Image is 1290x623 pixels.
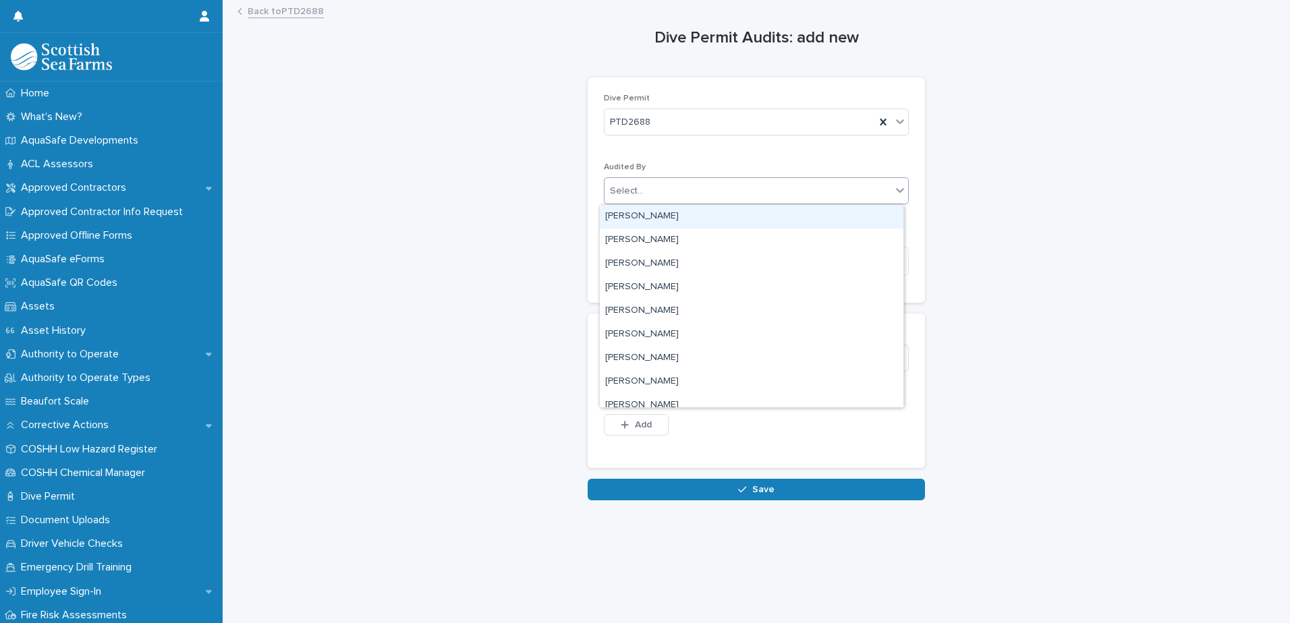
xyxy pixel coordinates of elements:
p: COSHH Low Hazard Register [16,443,168,456]
div: Aaron Anderson [600,205,903,229]
div: Adam Kuc [600,299,903,323]
p: Asset History [16,324,96,337]
span: Audited By [604,163,646,171]
div: Select... [610,184,644,198]
div: Adam Wright [600,370,903,394]
p: AquaSafe eForms [16,253,115,266]
p: Approved Contractor Info Request [16,206,194,218]
h1: Dive Permit Audits: add new [588,28,925,48]
span: Dive Permit [604,94,650,102]
img: bPIBxiqnSb2ggTQWdOVV [11,43,112,70]
p: Authority to Operate [16,348,130,361]
p: Dive Permit [16,490,86,503]
p: COSHH Chemical Manager [16,467,156,479]
p: Document Uploads [16,514,121,527]
div: Adam Gdula [600,252,903,276]
p: Authority to Operate Types [16,372,161,384]
a: Back toPTD2688 [248,3,324,18]
div: Adam Shargool [600,347,903,370]
button: Add [604,414,669,436]
button: Save [588,479,925,500]
span: Add [635,420,652,429]
span: PTD2688 [610,115,650,129]
div: Adam Jarron [600,276,903,299]
p: AquaSafe QR Codes [16,276,128,289]
div: Aaron Garson [600,229,903,252]
p: Corrective Actions [16,419,119,432]
div: Adam Mackie [600,323,903,347]
div: Adrian Abernethy [600,394,903,417]
p: AquaSafe Developments [16,134,149,147]
p: What's New? [16,111,93,123]
p: Fire Risk Assessments [16,609,138,622]
p: Employee Sign-In [16,585,112,598]
p: ACL Assessors [16,158,104,171]
p: Home [16,87,60,100]
p: Approved Contractors [16,181,137,194]
p: Driver Vehicle Checks [16,537,134,550]
p: Approved Offline Forms [16,229,143,242]
p: Beaufort Scale [16,395,100,408]
p: Assets [16,300,65,313]
p: Emergency Drill Training [16,561,142,574]
span: Save [752,485,775,494]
